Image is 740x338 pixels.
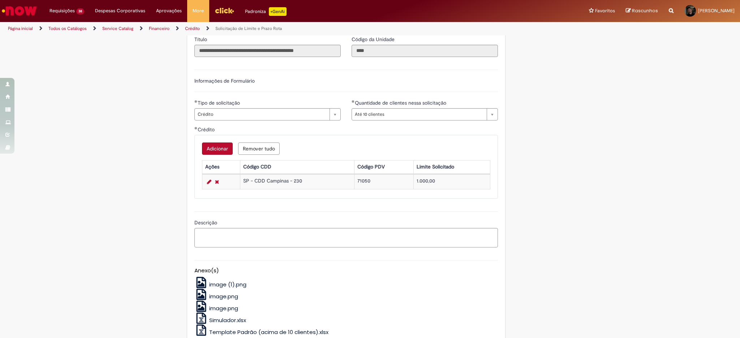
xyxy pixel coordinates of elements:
[95,7,145,14] span: Despesas Corporativas
[215,26,282,31] a: Solicitação de Limite e Prazo Rota
[198,109,326,120] span: Crédito
[209,293,238,300] span: image.png
[238,142,280,155] button: Remove all rows for Crédito
[156,7,182,14] span: Aprovações
[209,281,246,288] span: image (1).png
[209,304,238,312] span: image.png
[198,100,241,106] span: Tipo de solicitação
[194,36,208,43] label: Somente leitura - Título
[354,160,413,174] th: Código PDV
[240,174,354,189] td: SP - CDD Campinas - 230
[240,160,354,174] th: Código CDD
[215,5,234,16] img: click_logo_yellow_360x200.png
[149,26,169,31] a: Financeiro
[194,316,246,324] a: Simulador.xlsx
[50,7,75,14] span: Requisições
[193,7,204,14] span: More
[632,7,658,14] span: Rascunhos
[194,328,329,336] a: Template Padrão (acima de 10 clientes).xlsx
[352,45,498,57] input: Código da Unidade
[194,293,238,300] a: image.png
[209,328,328,336] span: Template Padrão (acima de 10 clientes).xlsx
[205,177,213,186] a: Editar Linha 1
[194,45,341,57] input: Título
[352,100,355,103] span: Obrigatório Preenchido
[413,174,490,189] td: 1.000,00
[8,26,33,31] a: Página inicial
[185,26,200,31] a: Crédito
[194,100,198,103] span: Obrigatório Preenchido
[595,7,615,14] span: Favoritos
[209,316,246,324] span: Simulador.xlsx
[626,8,658,14] a: Rascunhos
[194,228,498,247] textarea: Descrição
[48,26,87,31] a: Todos os Catálogos
[76,8,84,14] span: 38
[194,219,219,226] span: Descrição
[194,127,198,130] span: Obrigatório Preenchido
[194,304,238,312] a: image.png
[198,126,216,133] span: Crédito
[269,7,287,16] p: +GenAi
[213,177,221,186] a: Remover linha 1
[354,174,413,189] td: 71050
[194,268,498,274] h5: Anexo(s)
[352,36,396,43] label: Somente leitura - Código da Unidade
[413,160,490,174] th: Limite Solicitado
[5,22,488,35] ul: Trilhas de página
[355,109,483,120] span: Até 10 clientes
[245,7,287,16] div: Padroniza
[355,100,448,106] span: Quantidade de clientes nessa solicitação
[1,4,38,18] img: ServiceNow
[194,281,247,288] a: image (1).png
[698,8,735,14] span: [PERSON_NAME]
[194,78,255,84] label: Informações de Formulário
[202,160,240,174] th: Ações
[102,26,133,31] a: Service Catalog
[202,142,233,155] button: Add a row for Crédito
